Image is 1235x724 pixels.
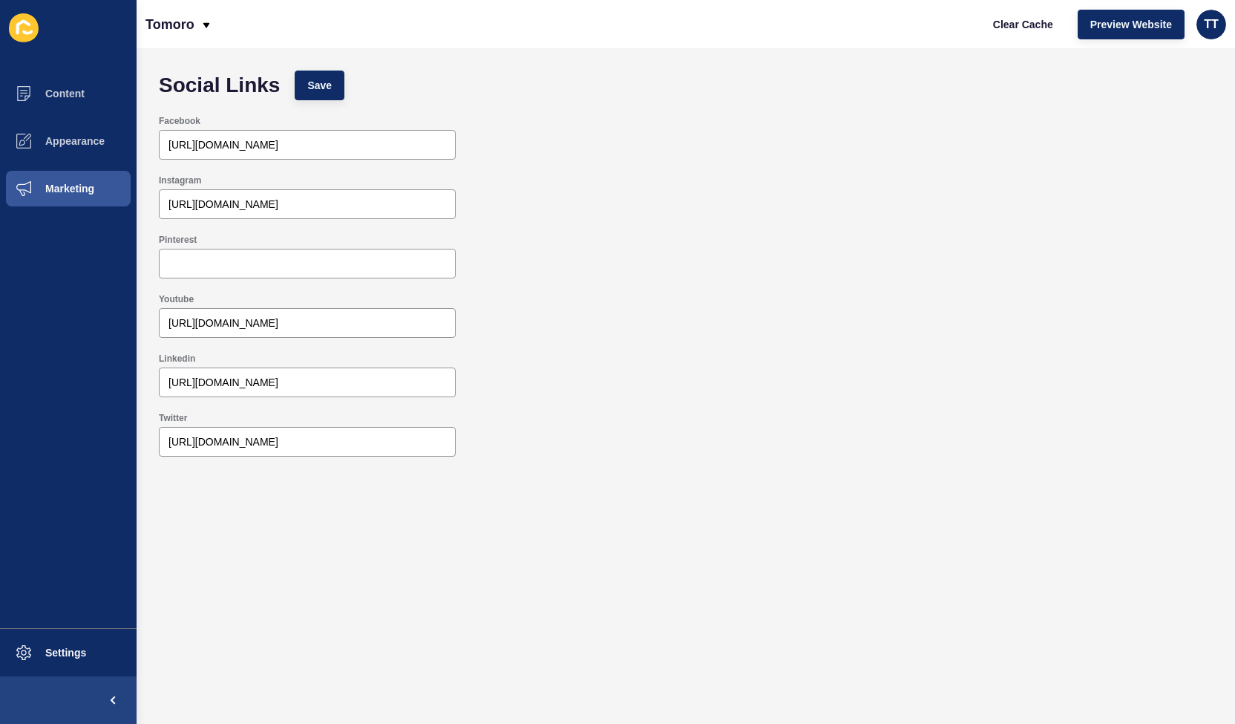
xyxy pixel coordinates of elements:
label: Linkedin [159,353,195,365]
p: Tomoro [145,6,194,43]
label: Instagram [159,175,201,186]
button: Clear Cache [980,10,1066,39]
span: TT [1204,17,1219,32]
label: Twitter [159,412,187,424]
h1: Social Links [159,78,280,93]
button: Preview Website [1078,10,1185,39]
span: Preview Website [1090,17,1172,32]
label: Pinterest [159,234,197,246]
span: Clear Cache [993,17,1053,32]
label: Facebook [159,115,200,127]
label: Youtube [159,293,194,305]
span: Save [307,78,332,93]
button: Save [295,71,344,100]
